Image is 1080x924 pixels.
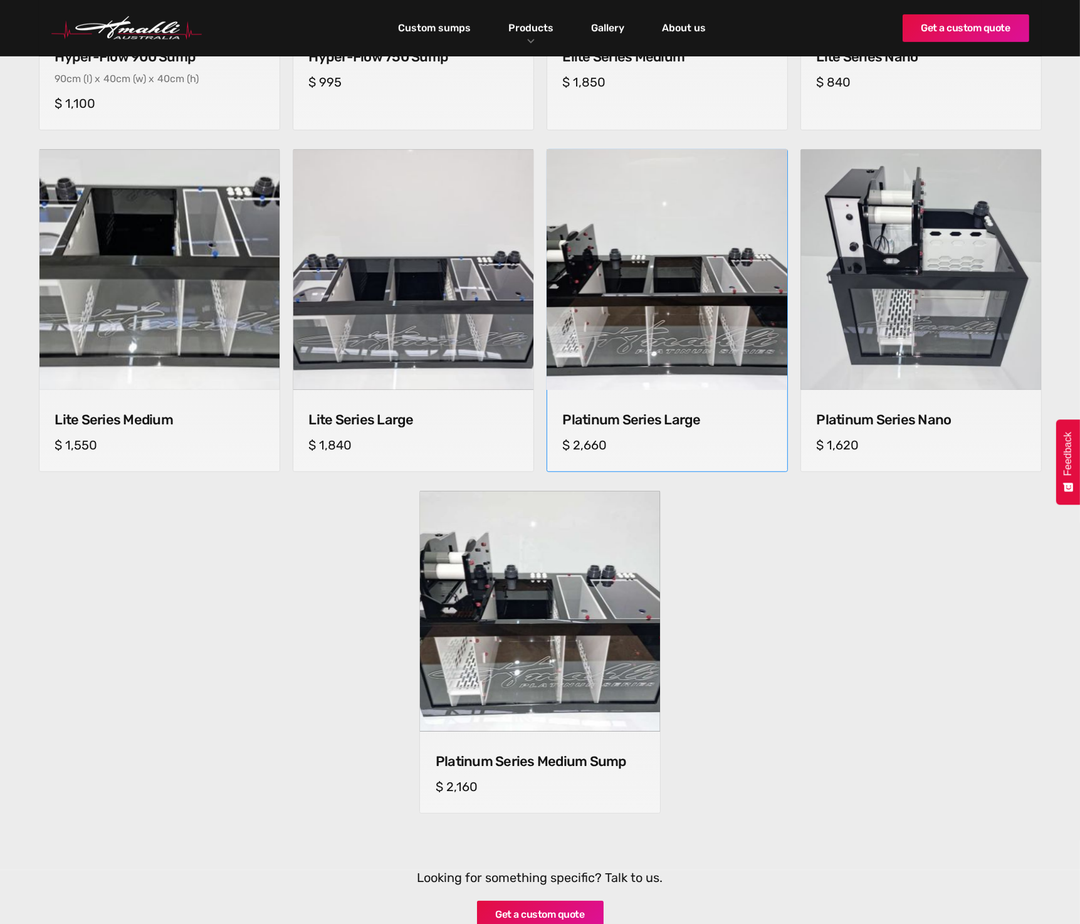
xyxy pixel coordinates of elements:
[817,75,1025,90] h5: $ 840
[588,18,627,39] a: Gallery
[1062,432,1074,476] span: Feedback
[420,491,660,732] img: Platinum Series Medium Sump
[903,14,1029,42] a: Get a custom quote
[55,438,264,453] h5: $ 1,550
[293,149,534,472] a: Lite Series LargeLite Series LargeLite Series Large$ 1,840
[1056,419,1080,505] button: Feedback - Show survey
[309,438,518,453] h5: $ 1,840
[801,150,1041,390] img: Platinum Series Nano
[117,73,155,85] div: cm (w) x
[659,18,709,39] a: About us
[563,438,772,453] h5: $ 2,660
[817,49,1025,65] h4: Lite Series Nano
[395,18,474,39] a: Custom sumps
[309,75,518,90] h5: $ 995
[39,149,280,472] a: Lite Series MediumLite Series MediumLite Series Medium$ 1,550
[436,753,644,770] h4: Platinum Series Medium Sump
[104,73,117,85] div: 40
[563,49,772,65] h4: Elite Series Medium
[563,75,772,90] h5: $ 1,850
[158,73,170,85] div: 40
[817,412,1025,428] h4: Platinum Series Nano
[563,412,772,428] h4: Platinum Series Large
[293,150,533,390] img: Lite Series Large
[55,96,264,111] h5: $ 1,100
[67,73,101,85] div: cm (l) x
[419,491,661,814] a: Platinum Series Medium SumpPlatinum Series Medium SumpPlatinum Series Medium Sump$ 2,160
[170,73,199,85] div: cm (h)
[51,16,202,40] a: home
[545,148,789,392] img: Platinum Series Large
[505,19,557,37] a: Products
[309,412,518,428] h4: Lite Series Large
[547,149,788,472] a: Platinum Series LargePlatinum Series LargePlatinum Series Large$ 2,660
[436,779,644,794] h5: $ 2,160
[299,870,782,885] h5: Looking for something specific? Talk to us.
[55,412,264,428] h4: Lite Series Medium
[55,73,67,85] div: 90
[39,150,280,390] img: Lite Series Medium
[309,49,518,65] h4: Hyper-Flow 750 Sump
[800,149,1042,472] a: Platinum Series NanoPlatinum Series NanoPlatinum Series Nano$ 1,620
[51,16,202,40] img: Hmahli Australia Logo
[817,438,1025,453] h5: $ 1,620
[55,49,264,65] h4: Hyper-Flow 900 Sump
